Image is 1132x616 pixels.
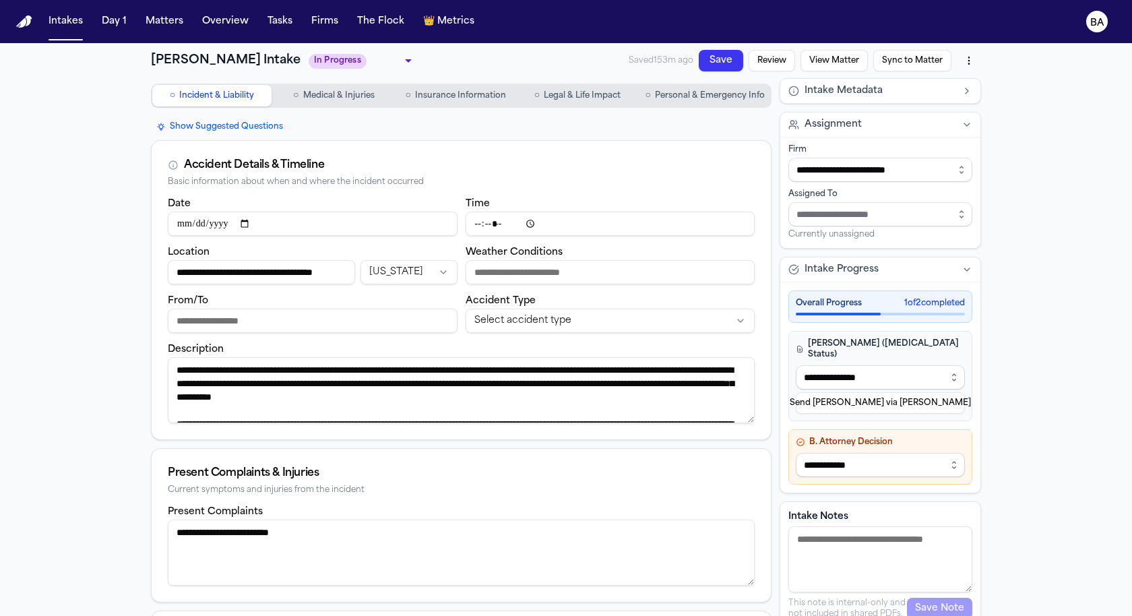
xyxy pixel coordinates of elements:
span: Metrics [437,15,474,28]
span: 1 of 2 completed [904,298,965,309]
span: crown [423,15,435,28]
input: Incident date [168,212,458,236]
button: Incident state [360,260,457,284]
span: ○ [646,89,651,102]
label: Location [168,247,210,257]
span: ○ [534,89,540,102]
label: Description [168,344,224,355]
button: The Flock [352,9,410,34]
span: Insurance Information [415,90,506,101]
div: Basic information about when and where the incident occurred [168,177,755,187]
button: Go to Incident & Liability [152,85,272,106]
input: Select firm [788,158,972,182]
button: Overview [197,9,254,34]
span: Legal & Life Impact [544,90,621,101]
textarea: Incident description [168,357,755,423]
button: crownMetrics [418,9,480,34]
input: Incident time [466,212,755,236]
input: Incident location [168,260,355,284]
button: Intake Progress [780,257,980,282]
button: Tasks [262,9,298,34]
div: Update intake status [309,51,416,70]
textarea: Present complaints [168,520,755,586]
div: Accident Details & Timeline [184,157,324,173]
span: Intake Metadata [805,84,883,98]
button: Go to Insurance Information [396,85,515,106]
div: Present Complaints & Injuries [168,465,755,481]
span: Incident & Liability [179,90,254,101]
button: Matters [140,9,189,34]
img: Finch Logo [16,16,32,28]
button: Show Suggested Questions [151,119,288,135]
h1: [PERSON_NAME] Intake [151,51,301,70]
button: Intakes [43,9,88,34]
button: Intake Metadata [780,79,980,103]
span: ○ [170,89,175,102]
span: Overall Progress [796,298,862,309]
h4: B. Attorney Decision [796,437,965,448]
button: Go to Legal & Life Impact [518,85,637,106]
text: BA [1090,18,1104,28]
button: Firms [306,9,344,34]
label: Intake Notes [788,510,972,524]
span: Medical & Injuries [303,90,375,101]
button: Go to Personal & Emergency Info [640,85,770,106]
div: Assigned To [788,189,972,199]
span: In Progress [309,54,367,69]
span: Personal & Emergency Info [655,90,765,101]
a: Home [16,16,32,28]
textarea: Intake notes [788,526,972,592]
button: Review [749,50,795,71]
button: Assignment [780,113,980,137]
label: Time [466,199,490,209]
span: Saved 153m ago [629,57,693,65]
span: Currently unassigned [788,229,875,240]
button: More actions [957,49,981,73]
input: Weather conditions [466,260,755,284]
span: ○ [405,89,410,102]
label: Present Complaints [168,507,263,517]
span: Intake Progress [805,263,879,276]
label: Date [168,199,191,209]
label: From/To [168,296,208,306]
span: ○ [293,89,298,102]
div: Current symptoms and injuries from the incident [168,485,755,495]
span: Assignment [805,118,862,131]
input: Assign to staff member [788,202,972,226]
button: Send [PERSON_NAME] via [PERSON_NAME] [796,392,965,414]
h4: [PERSON_NAME] ([MEDICAL_DATA] Status) [796,338,965,360]
button: Day 1 [96,9,132,34]
button: Sync to Matter [873,50,951,71]
button: View Matter [800,50,868,71]
label: Accident Type [466,296,536,306]
button: Save [699,50,743,71]
button: Go to Medical & Injuries [274,85,394,106]
div: Firm [788,144,972,155]
input: From/To destination [168,309,458,333]
label: Weather Conditions [466,247,563,257]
